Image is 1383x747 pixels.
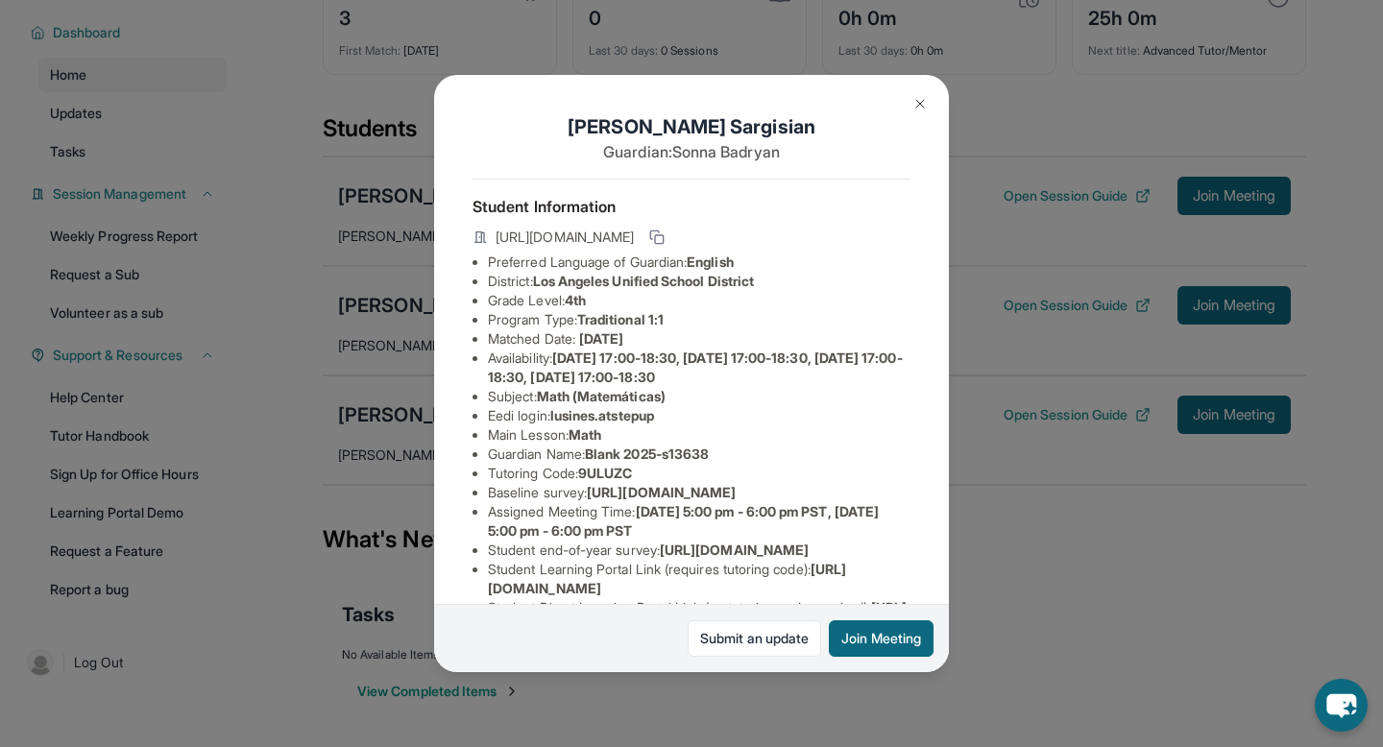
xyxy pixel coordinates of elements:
span: 9ULUZC [578,465,632,481]
li: Assigned Meeting Time : [488,502,910,541]
span: Blank 2025-s13638 [585,446,709,462]
li: Tutoring Code : [488,464,910,483]
li: Grade Level: [488,291,910,310]
button: chat-button [1315,679,1368,732]
button: Copy link [645,226,668,249]
h4: Student Information [473,195,910,218]
li: District: [488,272,910,291]
li: Student end-of-year survey : [488,541,910,560]
span: English [687,253,734,270]
li: Student Learning Portal Link (requires tutoring code) : [488,560,910,598]
p: Guardian: Sonna Badryan [473,140,910,163]
li: Program Type: [488,310,910,329]
img: Close Icon [912,96,928,111]
button: Join Meeting [829,620,934,657]
span: [URL][DOMAIN_NAME] [496,228,634,247]
li: Guardian Name : [488,445,910,464]
li: Matched Date: [488,329,910,349]
li: Student Direct Learning Portal Link (no tutoring code required) : [488,598,910,637]
span: Math [569,426,601,443]
li: Availability: [488,349,910,387]
span: [URL][DOMAIN_NAME] [587,484,736,500]
li: Preferred Language of Guardian: [488,253,910,272]
span: Los Angeles Unified School District [533,273,754,289]
a: Submit an update [688,620,821,657]
span: [DATE] 17:00-18:30, [DATE] 17:00-18:30, [DATE] 17:00-18:30, [DATE] 17:00-18:30 [488,349,903,385]
li: Eedi login : [488,406,910,425]
span: 4th [565,292,586,308]
span: lusines.atstepup [550,407,654,423]
li: Subject : [488,387,910,406]
span: [DATE] 5:00 pm - 6:00 pm PST, [DATE] 5:00 pm - 6:00 pm PST [488,503,879,539]
h1: [PERSON_NAME] Sargisian [473,113,910,140]
span: [DATE] [579,330,623,347]
span: Traditional 1:1 [577,311,664,327]
span: Math (Matemáticas) [537,388,666,404]
li: Baseline survey : [488,483,910,502]
span: [URL][DOMAIN_NAME] [660,542,809,558]
li: Main Lesson : [488,425,910,445]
